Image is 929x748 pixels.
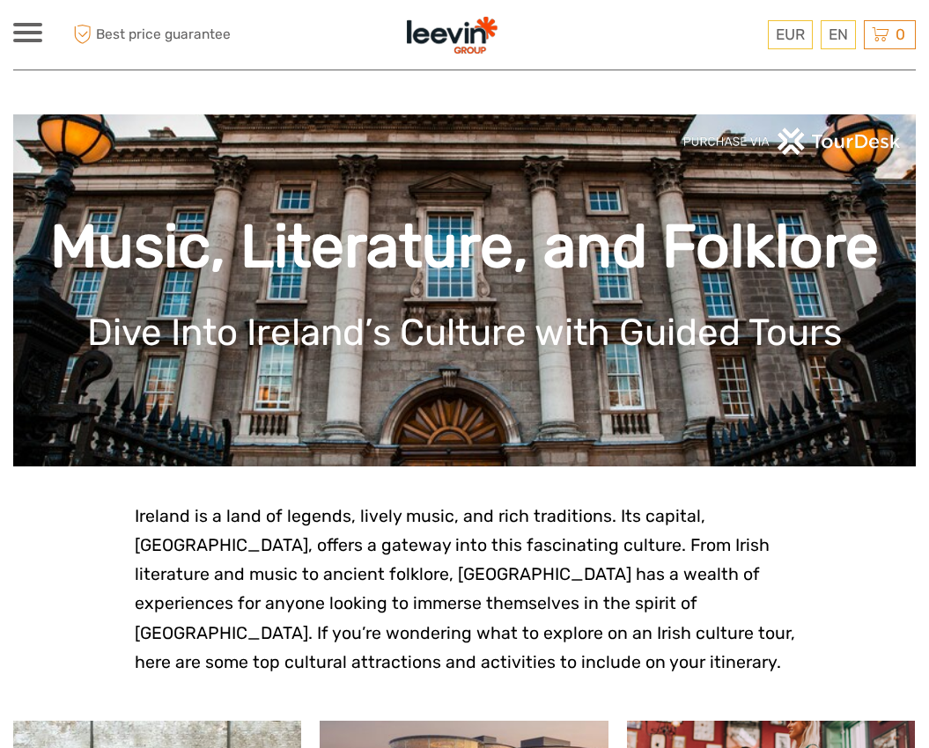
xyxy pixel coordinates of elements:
h1: Music, Literature, and Folklore [40,211,889,282]
h1: Dive Into Ireland’s Culture with Guided Tours [40,311,889,355]
span: 0 [893,26,908,43]
img: PurchaseViaTourDeskwhite.png [682,128,903,155]
img: 2366-9a630715-f217-4e31-8482-dcd93f7091a8_logo_small.png [405,13,498,56]
div: EN [821,20,856,49]
span: EUR [776,26,805,43]
span: Best price guarantee [69,20,239,49]
span: Ireland is a land of legends, lively music, and rich traditions. Its capital, [GEOGRAPHIC_DATA], ... [135,506,795,672]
